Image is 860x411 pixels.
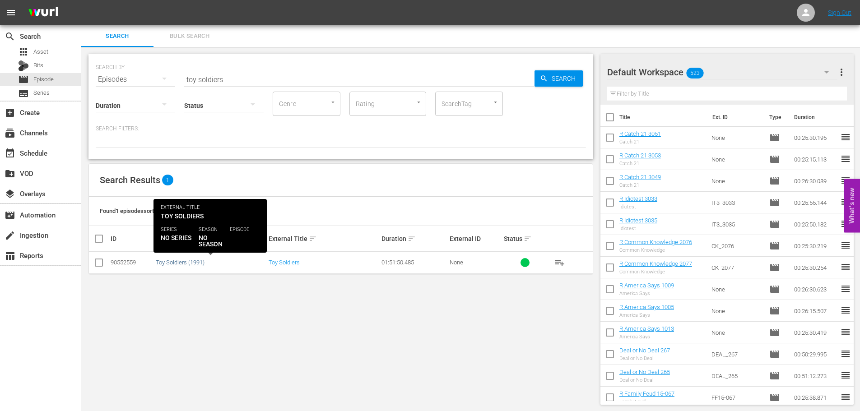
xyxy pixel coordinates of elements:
[708,278,766,300] td: None
[769,305,780,316] span: Episode
[707,105,764,130] th: Ext. ID
[844,179,860,232] button: Open Feedback Widget
[790,365,840,387] td: 00:51:12.273
[840,175,851,186] span: reorder
[619,239,692,245] a: R Common Knowledge 2076
[769,392,780,403] span: Episode
[549,252,571,273] button: playlist_add
[535,70,583,87] button: Search
[22,2,65,23] img: ans4CAIJ8jUAAAAAAAAAAAAAAAAAAAAAAAAgQb4GAAAAAAAAAAAAAAAAAAAAAAAAJMjXAAAAAAAAAAAAAAAAAAAAAAAAgAT5G...
[33,61,43,70] span: Bits
[769,175,780,186] span: Episode
[619,291,674,296] div: America Says
[769,197,780,208] span: Episode
[840,392,851,402] span: reorder
[619,204,657,210] div: Idiotest
[790,343,840,365] td: 00:50:29.995
[5,128,15,139] span: Channels
[329,98,337,106] button: Open
[708,213,766,235] td: IT3_3035
[708,300,766,322] td: None
[708,365,766,387] td: DEAL_265
[607,60,837,85] div: Default Workspace
[619,347,670,354] a: Deal or No Deal 267
[769,370,780,381] span: Episode
[790,387,840,408] td: 00:25:38.871
[769,284,780,295] span: Episode
[381,233,446,244] div: Duration
[790,235,840,257] td: 00:25:30.219
[619,174,661,180] a: R Catch 21 3049
[790,127,840,148] td: 00:25:30.195
[708,148,766,170] td: None
[619,334,674,340] div: America Says
[414,98,423,106] button: Open
[87,31,148,42] span: Search
[708,322,766,343] td: None
[840,327,851,337] span: reorder
[450,235,501,242] div: External ID
[524,235,532,243] span: sort
[5,168,15,179] span: VOD
[708,235,766,257] td: CK_2076
[96,67,175,92] div: Episodes
[619,130,661,137] a: R Catch 21 3051
[111,235,153,242] div: ID
[269,259,300,266] a: Toy Soldiers
[548,70,583,87] span: Search
[619,226,657,231] div: Idiotest
[708,170,766,192] td: None
[619,356,670,361] div: Deal or No Deal
[840,305,851,316] span: reorder
[790,322,840,343] td: 00:25:30.419
[156,233,266,244] div: Internal Title
[619,390,674,397] a: R Family Feud 15-067
[309,235,317,243] span: sort
[619,139,661,145] div: Catch 21
[504,233,546,244] div: Status
[708,192,766,213] td: IT3_3033
[5,31,15,42] span: Search
[840,153,851,164] span: reorder
[18,74,29,85] span: Episode
[5,148,15,159] span: Schedule
[708,343,766,365] td: DEAL_267
[708,127,766,148] td: None
[159,31,220,42] span: Bulk Search
[381,259,446,266] div: 01:51:50.485
[840,132,851,143] span: reorder
[708,257,766,278] td: CK_2077
[619,312,674,318] div: America Says
[195,235,203,243] span: sort
[619,269,692,275] div: Common Knowledge
[619,325,674,332] a: R America Says 1013
[619,260,692,267] a: R Common Knowledge 2077
[840,218,851,229] span: reorder
[554,257,565,268] span: playlist_add
[5,189,15,199] span: Overlays
[619,247,692,253] div: Common Knowledge
[619,399,674,405] div: Family Feud
[5,7,16,18] span: menu
[619,282,674,289] a: R America Says 1009
[790,148,840,170] td: 00:25:15.113
[5,210,15,221] span: Automation
[408,235,416,243] span: sort
[156,259,205,266] a: Toy Soldiers (1991)
[840,262,851,272] span: reorder
[18,46,29,57] span: Asset
[836,61,847,83] button: more_vert
[450,259,501,266] div: None
[5,230,15,241] span: Ingestion
[18,88,29,99] span: Series
[162,175,173,185] span: 1
[18,60,29,71] div: Bits
[491,98,500,106] button: Open
[33,88,50,97] span: Series
[96,125,586,133] p: Search Filters:
[790,278,840,300] td: 00:26:30.623
[790,257,840,278] td: 00:25:30.254
[764,105,789,130] th: Type
[769,327,780,338] span: Episode
[5,250,15,261] span: Reports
